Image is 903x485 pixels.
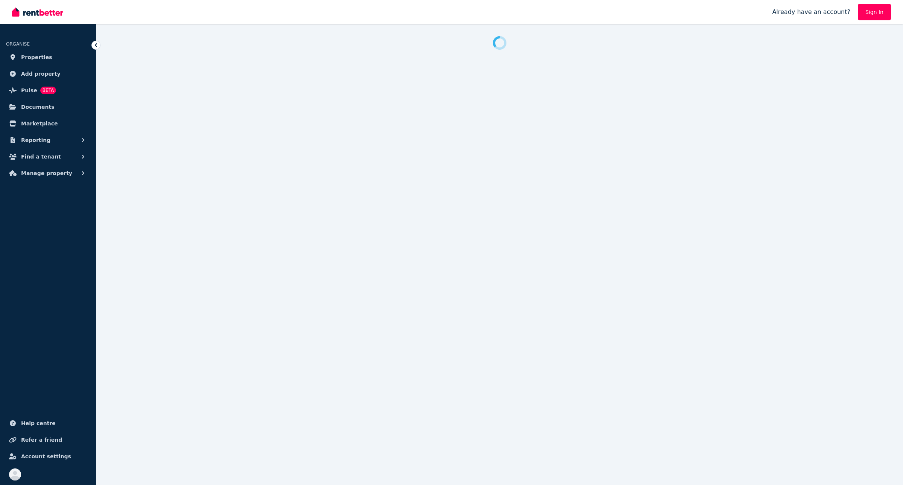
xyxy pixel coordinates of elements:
[21,136,50,145] span: Reporting
[21,69,61,78] span: Add property
[6,166,90,181] button: Manage property
[6,66,90,81] a: Add property
[21,452,71,461] span: Account settings
[858,4,891,20] a: Sign In
[6,83,90,98] a: PulseBETA
[6,416,90,431] a: Help centre
[21,53,52,62] span: Properties
[21,119,58,128] span: Marketplace
[6,41,30,47] span: ORGANISE
[6,99,90,114] a: Documents
[21,435,62,444] span: Refer a friend
[40,87,56,94] span: BETA
[21,152,61,161] span: Find a tenant
[6,432,90,447] a: Refer a friend
[6,116,90,131] a: Marketplace
[6,449,90,464] a: Account settings
[6,50,90,65] a: Properties
[6,133,90,148] button: Reporting
[21,86,37,95] span: Pulse
[21,419,56,428] span: Help centre
[21,169,72,178] span: Manage property
[772,8,850,17] span: Already have an account?
[21,102,55,111] span: Documents
[12,6,63,18] img: RentBetter
[6,149,90,164] button: Find a tenant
